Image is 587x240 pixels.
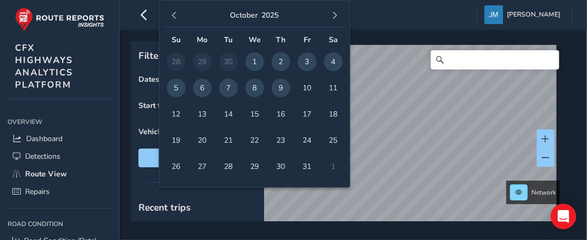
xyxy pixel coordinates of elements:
a: Detections [7,148,112,165]
span: 20 [193,131,212,150]
span: 22 [245,131,264,150]
span: 21 [219,131,238,150]
span: 24 [298,131,316,150]
span: [PERSON_NAME] [507,5,560,24]
span: 13 [193,105,212,123]
span: Sa [329,35,338,45]
span: Reset filters [146,153,249,163]
span: 2 [272,52,290,71]
span: Su [172,35,181,45]
span: 1 [245,52,264,71]
label: Vehicle [138,127,164,137]
span: 25 [324,131,343,150]
a: Dashboard [7,130,112,148]
span: 14 [219,105,238,123]
div: Overview [7,114,112,130]
span: 5 [167,79,186,97]
span: 9 [272,79,290,97]
span: Fr [304,35,311,45]
div: Open Intercom Messenger [551,204,576,229]
span: Th [276,35,286,45]
span: 23 [272,131,290,150]
span: 3 [298,52,316,71]
span: CFX HIGHWAYS ANALYTICS PLATFORM [15,42,73,91]
a: Repairs [7,183,112,200]
span: Network [531,188,556,197]
span: Mo [197,35,208,45]
div: Road Condition [7,216,112,232]
span: Repairs [25,187,50,197]
span: 8 [245,79,264,97]
input: Search [431,50,559,69]
span: 28 [219,157,238,176]
span: 15 [245,105,264,123]
span: 27 [193,157,212,176]
span: 18 [324,105,343,123]
a: Route View [7,165,112,183]
span: 26 [167,157,186,176]
span: 10 [298,79,316,97]
span: 12 [167,105,186,123]
span: 6 [193,79,212,97]
span: 19 [167,131,186,150]
span: 11 [324,79,343,97]
img: diamond-layout [484,5,503,24]
span: 29 [245,157,264,176]
span: We [249,35,261,45]
button: [PERSON_NAME] [484,5,564,24]
span: 16 [272,105,290,123]
label: Start time [138,100,173,111]
span: Tu [225,35,233,45]
span: 17 [298,105,316,123]
button: Reset filters [138,149,257,167]
span: Route View [25,169,67,179]
span: 31 [298,157,316,176]
span: 7 [219,79,238,97]
span: Dashboard [26,134,63,144]
img: rr logo [15,7,104,32]
button: 2025 [262,10,279,20]
button: October [230,10,258,20]
span: 4 [324,52,343,71]
span: Recent trips [138,201,191,214]
label: Dates [138,74,159,84]
p: Filters [138,49,257,63]
span: Detections [25,151,60,161]
span: 30 [272,157,290,176]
